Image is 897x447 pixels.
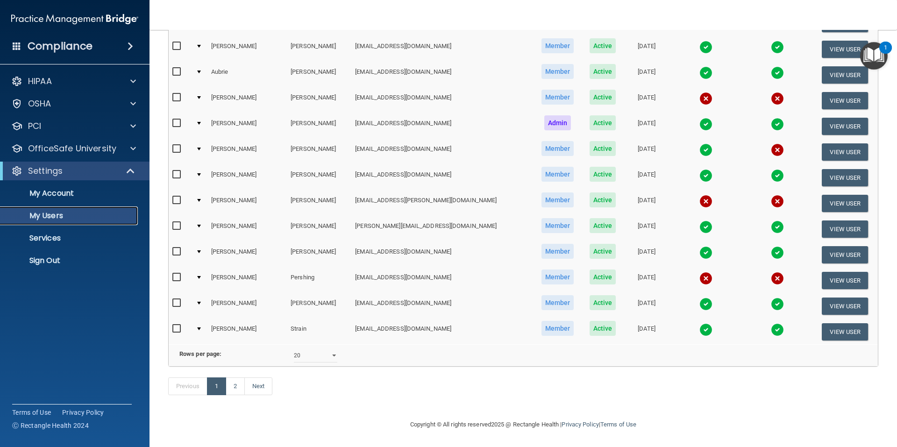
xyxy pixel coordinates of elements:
[623,139,670,165] td: [DATE]
[28,40,93,53] h4: Compliance
[207,319,287,344] td: [PERSON_NAME]
[590,141,616,156] span: Active
[207,216,287,242] td: [PERSON_NAME]
[287,268,351,293] td: Pershing
[699,169,712,182] img: tick.e7d51cea.svg
[822,92,868,109] button: View User
[771,272,784,285] img: cross.ca9f0e7f.svg
[623,88,670,114] td: [DATE]
[771,169,784,182] img: tick.e7d51cea.svg
[287,114,351,139] td: [PERSON_NAME]
[623,165,670,191] td: [DATE]
[699,195,712,208] img: cross.ca9f0e7f.svg
[822,220,868,238] button: View User
[822,246,868,263] button: View User
[11,121,136,132] a: PCI
[822,66,868,84] button: View User
[11,10,138,28] img: PMB logo
[351,165,533,191] td: [EMAIL_ADDRESS][DOMAIN_NAME]
[822,169,868,186] button: View User
[168,377,207,395] a: Previous
[623,268,670,293] td: [DATE]
[541,90,574,105] span: Member
[699,66,712,79] img: tick.e7d51cea.svg
[699,220,712,234] img: tick.e7d51cea.svg
[244,377,272,395] a: Next
[600,421,636,428] a: Terms of Use
[699,118,712,131] img: tick.e7d51cea.svg
[771,41,784,54] img: tick.e7d51cea.svg
[6,234,134,243] p: Services
[562,421,598,428] a: Privacy Policy
[207,139,287,165] td: [PERSON_NAME]
[11,143,136,154] a: OfficeSafe University
[11,76,136,87] a: HIPAA
[771,323,784,336] img: tick.e7d51cea.svg
[351,114,533,139] td: [EMAIL_ADDRESS][DOMAIN_NAME]
[28,98,51,109] p: OSHA
[822,298,868,315] button: View User
[623,242,670,268] td: [DATE]
[771,92,784,105] img: cross.ca9f0e7f.svg
[6,211,134,220] p: My Users
[351,88,533,114] td: [EMAIL_ADDRESS][DOMAIN_NAME]
[541,321,574,336] span: Member
[590,38,616,53] span: Active
[699,298,712,311] img: tick.e7d51cea.svg
[541,218,574,233] span: Member
[590,64,616,79] span: Active
[623,319,670,344] td: [DATE]
[623,36,670,62] td: [DATE]
[287,191,351,216] td: [PERSON_NAME]
[351,191,533,216] td: [EMAIL_ADDRESS][PERSON_NAME][DOMAIN_NAME]
[541,167,574,182] span: Member
[822,323,868,341] button: View User
[623,114,670,139] td: [DATE]
[541,270,574,284] span: Member
[351,36,533,62] td: [EMAIL_ADDRESS][DOMAIN_NAME]
[623,62,670,88] td: [DATE]
[771,195,784,208] img: cross.ca9f0e7f.svg
[771,298,784,311] img: tick.e7d51cea.svg
[699,272,712,285] img: cross.ca9f0e7f.svg
[351,268,533,293] td: [EMAIL_ADDRESS][DOMAIN_NAME]
[11,165,135,177] a: Settings
[207,36,287,62] td: [PERSON_NAME]
[590,218,616,233] span: Active
[541,64,574,79] span: Member
[822,41,868,58] button: View User
[12,408,51,417] a: Terms of Use
[541,192,574,207] span: Member
[544,115,571,130] span: Admin
[207,268,287,293] td: [PERSON_NAME]
[207,191,287,216] td: [PERSON_NAME]
[12,421,89,430] span: Ⓒ Rectangle Health 2024
[699,143,712,156] img: tick.e7d51cea.svg
[699,246,712,259] img: tick.e7d51cea.svg
[287,88,351,114] td: [PERSON_NAME]
[771,220,784,234] img: tick.e7d51cea.svg
[207,377,226,395] a: 1
[287,242,351,268] td: [PERSON_NAME]
[623,216,670,242] td: [DATE]
[287,165,351,191] td: [PERSON_NAME]
[699,323,712,336] img: tick.e7d51cea.svg
[822,195,868,212] button: View User
[590,192,616,207] span: Active
[207,165,287,191] td: [PERSON_NAME]
[590,270,616,284] span: Active
[207,242,287,268] td: [PERSON_NAME]
[699,41,712,54] img: tick.e7d51cea.svg
[590,90,616,105] span: Active
[351,319,533,344] td: [EMAIL_ADDRESS][DOMAIN_NAME]
[884,48,887,60] div: 1
[822,118,868,135] button: View User
[28,121,41,132] p: PCI
[11,98,136,109] a: OSHA
[351,242,533,268] td: [EMAIL_ADDRESS][DOMAIN_NAME]
[287,216,351,242] td: [PERSON_NAME]
[28,165,63,177] p: Settings
[179,350,221,357] b: Rows per page:
[287,36,351,62] td: [PERSON_NAME]
[590,167,616,182] span: Active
